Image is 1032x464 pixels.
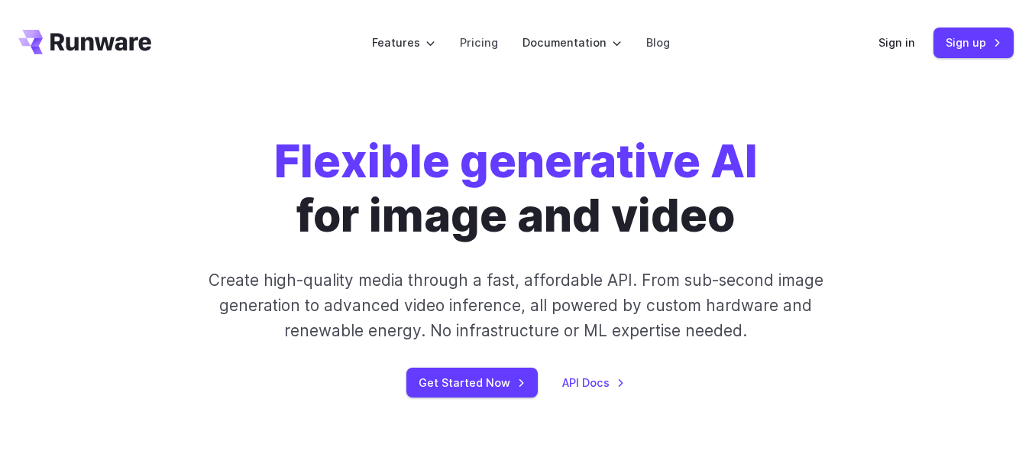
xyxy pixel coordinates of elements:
[878,34,915,51] a: Sign in
[274,135,758,243] h1: for image and video
[646,34,670,51] a: Blog
[372,34,435,51] label: Features
[460,34,498,51] a: Pricing
[198,268,835,344] p: Create high-quality media through a fast, affordable API. From sub-second image generation to adv...
[933,28,1014,57] a: Sign up
[406,368,538,397] a: Get Started Now
[18,30,151,54] a: Go to /
[522,34,622,51] label: Documentation
[274,134,758,188] strong: Flexible generative AI
[562,374,625,391] a: API Docs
